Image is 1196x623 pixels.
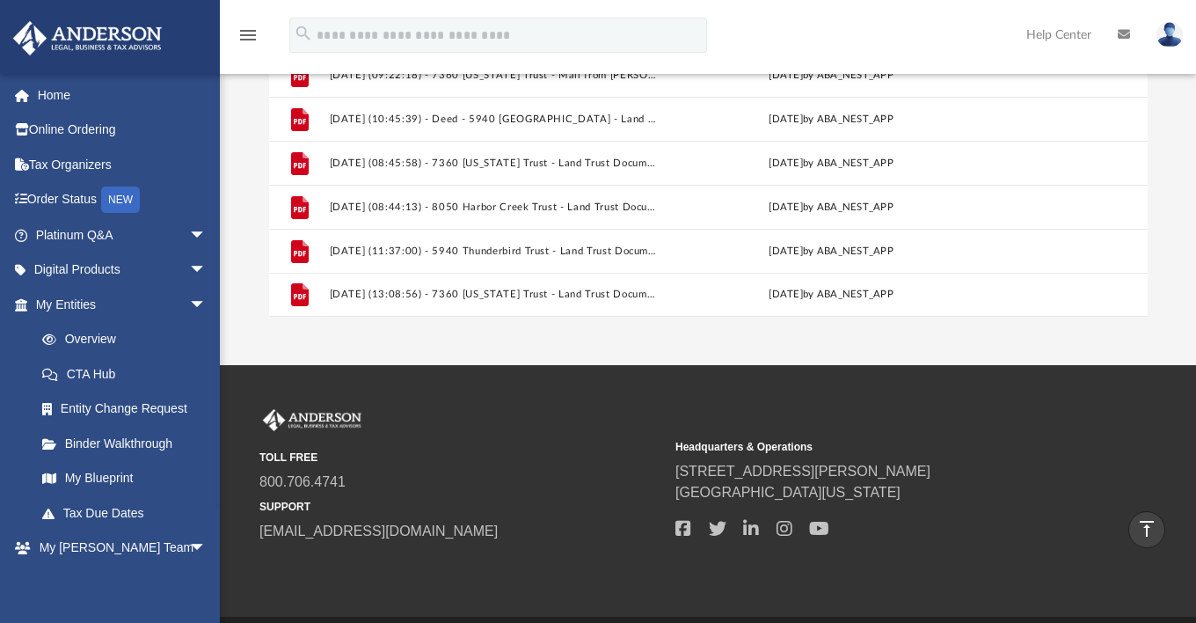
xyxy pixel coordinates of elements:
[675,464,930,479] a: [STREET_ADDRESS][PERSON_NAME]
[666,68,995,84] div: [DATE] by ABA_NEST_APP
[12,113,233,148] a: Online Ordering
[1136,518,1157,539] i: vertical_align_top
[259,409,365,432] img: Anderson Advisors Platinum Portal
[12,147,233,182] a: Tax Organizers
[259,450,663,465] small: TOLL FREE
[666,244,995,260] div: [DATE] by ABA_NEST_APP
[189,217,224,253] span: arrow_drop_down
[259,474,346,489] a: 800.706.4741
[329,289,659,300] button: [DATE] (13:08:56) - 7360 [US_STATE] Trust - Land Trust Documents from [PERSON_NAME].pdf
[329,114,659,125] button: [DATE] (10:45:39) - Deed - 5940 [GEOGRAPHIC_DATA] - Land Trust Documents from Lake County Departm...
[25,495,233,531] a: Tax Due Dates
[666,287,995,303] div: [DATE] by ABA_NEST_APP
[12,253,233,288] a: Digital Productsarrow_drop_down
[675,439,1079,455] small: Headquarters & Operations
[259,524,498,539] a: [EMAIL_ADDRESS][DOMAIN_NAME]
[8,21,167,55] img: Anderson Advisors Platinum Portal
[25,322,233,357] a: Overview
[675,485,901,500] a: [GEOGRAPHIC_DATA][US_STATE]
[25,461,224,496] a: My Blueprint
[1156,22,1183,48] img: User Pic
[237,25,259,46] i: menu
[329,246,659,257] button: [DATE] (11:37:00) - 5940 Thunderbird Trust - Land Trust Documents.pdf
[12,182,233,218] a: Order StatusNEW
[101,187,140,213] div: NEW
[189,531,224,567] span: arrow_drop_down
[259,499,663,515] small: SUPPORT
[329,202,659,213] button: [DATE] (08:44:13) - 8050 Harbor Creek Trust - Land Trust Documents.pdf
[666,112,995,128] div: [DATE] by ABA_NEST_APP
[189,287,224,323] span: arrow_drop_down
[12,217,233,253] a: Platinum Q&Aarrow_drop_down
[25,426,233,461] a: Binder Walkthrough
[1128,511,1165,548] a: vertical_align_top
[237,33,259,46] a: menu
[666,156,995,172] div: [DATE] by ABA_NEST_APP
[329,158,659,169] button: [DATE] (08:45:58) - 7360 [US_STATE] Trust - Land Trust Documents from Lake County Department of U...
[294,24,313,43] i: search
[12,287,233,322] a: My Entitiesarrow_drop_down
[189,253,224,289] span: arrow_drop_down
[666,200,995,216] div: [DATE] by ABA_NEST_APP
[12,531,224,566] a: My [PERSON_NAME] Teamarrow_drop_down
[329,70,659,81] button: [DATE] (09:22:18) - 7360 [US_STATE] Trust - Mail from [PERSON_NAME].pdf
[25,356,233,392] a: CTA Hub
[12,77,233,113] a: Home
[25,392,233,427] a: Entity Change Request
